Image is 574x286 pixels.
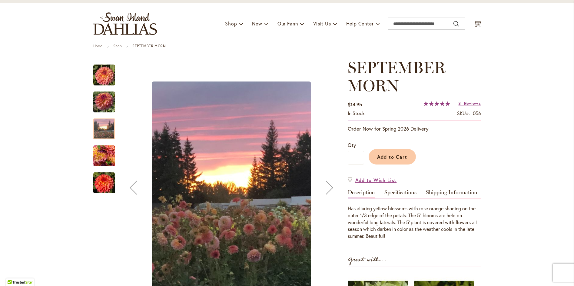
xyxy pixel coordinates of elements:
[277,20,298,27] span: Our Farm
[423,101,450,106] div: 100%
[93,44,103,48] a: Home
[5,264,22,281] iframe: Launch Accessibility Center
[355,177,397,184] span: Add to Wish List
[458,100,481,106] a: 3 Reviews
[458,100,461,106] span: 3
[348,142,356,148] span: Qty
[473,110,481,117] div: 056
[348,110,365,117] div: Availability
[93,58,121,85] div: September Morn
[93,64,115,86] img: September Morn
[464,100,481,106] span: Reviews
[348,125,481,132] p: Order Now for Spring 2026 Delivery
[384,190,416,198] a: Specifications
[93,112,121,139] div: September Morn
[377,154,407,160] span: Add to Cart
[348,190,375,198] a: Description
[369,149,416,165] button: Add to Cart
[93,12,157,35] a: store logo
[346,20,374,27] span: Help Center
[132,44,166,48] strong: SEPTEMBER MORN
[348,58,446,95] span: SEPTEMBER MORN
[93,172,115,194] img: September Morn
[252,20,262,27] span: New
[457,110,470,116] strong: SKU
[348,255,387,265] strong: Great with...
[93,166,115,193] div: September Morn
[348,177,397,184] a: Add to Wish List
[113,44,122,48] a: Shop
[313,20,331,27] span: Visit Us
[93,85,121,112] div: SEPTEMBER MORN
[93,145,115,167] img: September Morn
[348,101,362,108] span: $14.95
[348,205,481,240] div: Has alluring yellow blossoms with rose orange shading on the outer 1/3 edge of the petals. The 5"...
[348,190,481,240] div: Detailed Product Info
[225,20,237,27] span: Shop
[93,88,115,117] img: SEPTEMBER MORN
[93,139,121,166] div: September Morn
[348,110,365,116] span: In stock
[426,190,477,198] a: Shipping Information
